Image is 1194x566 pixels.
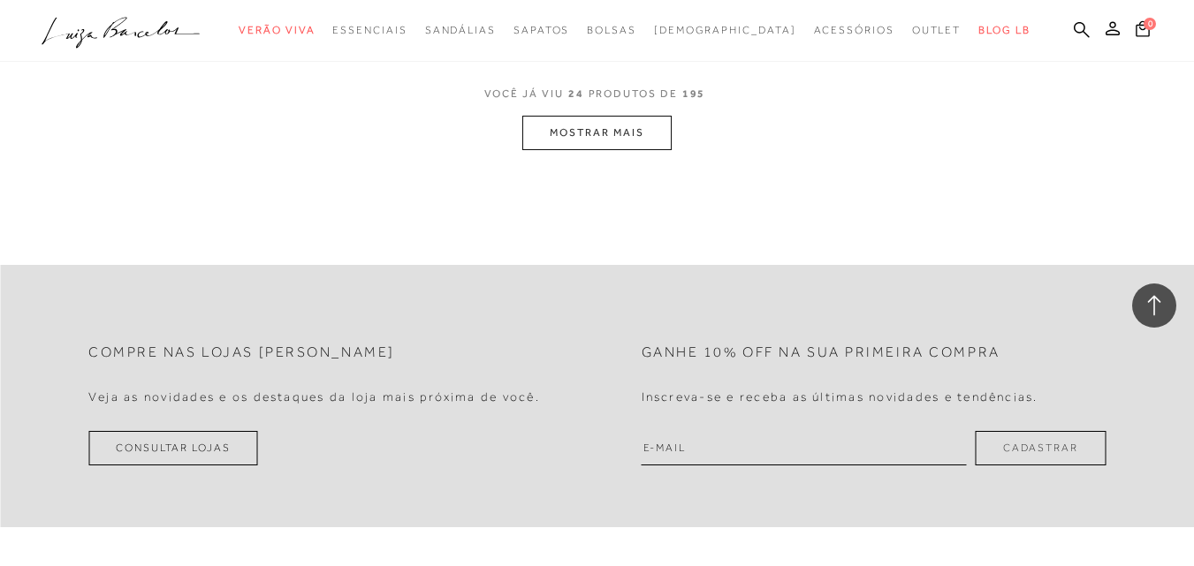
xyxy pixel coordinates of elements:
[332,24,407,36] span: Essenciais
[654,14,796,47] a: noSubCategoriesText
[239,24,315,36] span: Verão Viva
[88,344,395,361] h2: Compre nas lojas [PERSON_NAME]
[976,431,1106,465] button: Cadastrar
[425,24,496,36] span: Sandálias
[912,24,962,36] span: Outlet
[568,87,584,100] span: 24
[1130,19,1155,43] button: 0
[587,14,636,47] a: categoryNavScreenReaderText
[978,14,1030,47] a: BLOG LB
[642,344,1000,361] h2: Ganhe 10% off na sua primeira compra
[425,14,496,47] a: categoryNavScreenReaderText
[814,24,894,36] span: Acessórios
[642,389,1038,404] h4: Inscreva-se e receba as últimas novidades e tendências.
[682,87,706,100] span: 195
[912,14,962,47] a: categoryNavScreenReaderText
[332,14,407,47] a: categoryNavScreenReaderText
[642,431,967,465] input: E-mail
[239,14,315,47] a: categoryNavScreenReaderText
[654,24,796,36] span: [DEMOGRAPHIC_DATA]
[814,14,894,47] a: categoryNavScreenReaderText
[513,24,569,36] span: Sapatos
[522,116,671,150] button: MOSTRAR MAIS
[978,24,1030,36] span: BLOG LB
[1144,18,1156,30] span: 0
[587,24,636,36] span: Bolsas
[513,14,569,47] a: categoryNavScreenReaderText
[484,87,711,100] span: VOCÊ JÁ VIU PRODUTOS DE
[88,431,258,465] a: Consultar Lojas
[88,389,540,404] h4: Veja as novidades e os destaques da loja mais próxima de você.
